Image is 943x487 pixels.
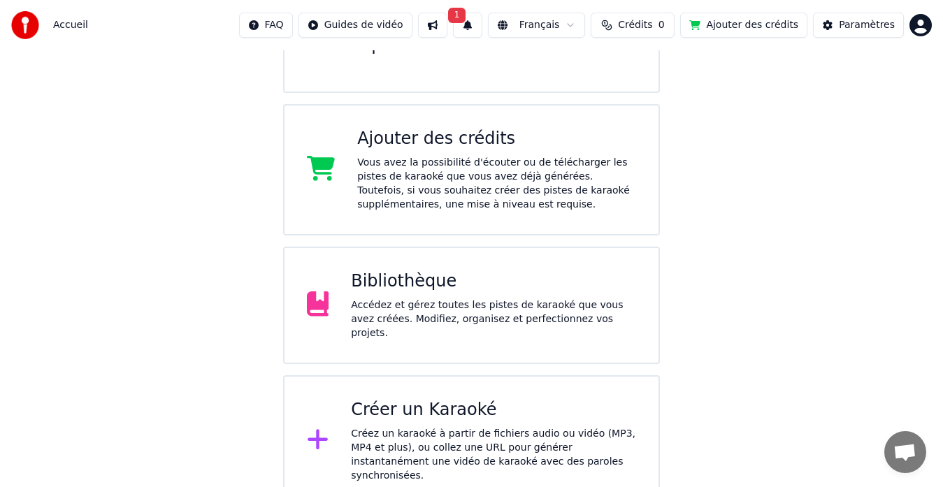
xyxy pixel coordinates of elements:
span: 1 [448,8,466,23]
button: 1 [453,13,482,38]
button: Paramètres [813,13,904,38]
button: Guides de vidéo [298,13,412,38]
div: Bibliothèque [351,270,636,293]
button: Crédits0 [591,13,675,38]
span: 0 [658,18,665,32]
nav: breadcrumb [53,18,88,32]
span: Crédits [618,18,652,32]
div: Créer un Karaoké [351,399,636,421]
img: youka [11,11,39,39]
div: Ajouter des crédits [357,128,636,150]
button: Ajouter des crédits [680,13,807,38]
div: Paramètres [839,18,895,32]
span: Accueil [53,18,88,32]
button: FAQ [239,13,293,38]
div: Accédez et gérez toutes les pistes de karaoké que vous avez créées. Modifiez, organisez et perfec... [351,298,636,340]
div: Créez un karaoké à partir de fichiers audio ou vidéo (MP3, MP4 et plus), ou collez une URL pour g... [351,427,636,483]
div: Vous avez la possibilité d'écouter ou de télécharger les pistes de karaoké que vous avez déjà gén... [357,156,636,212]
a: Ouvrir le chat [884,431,926,473]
